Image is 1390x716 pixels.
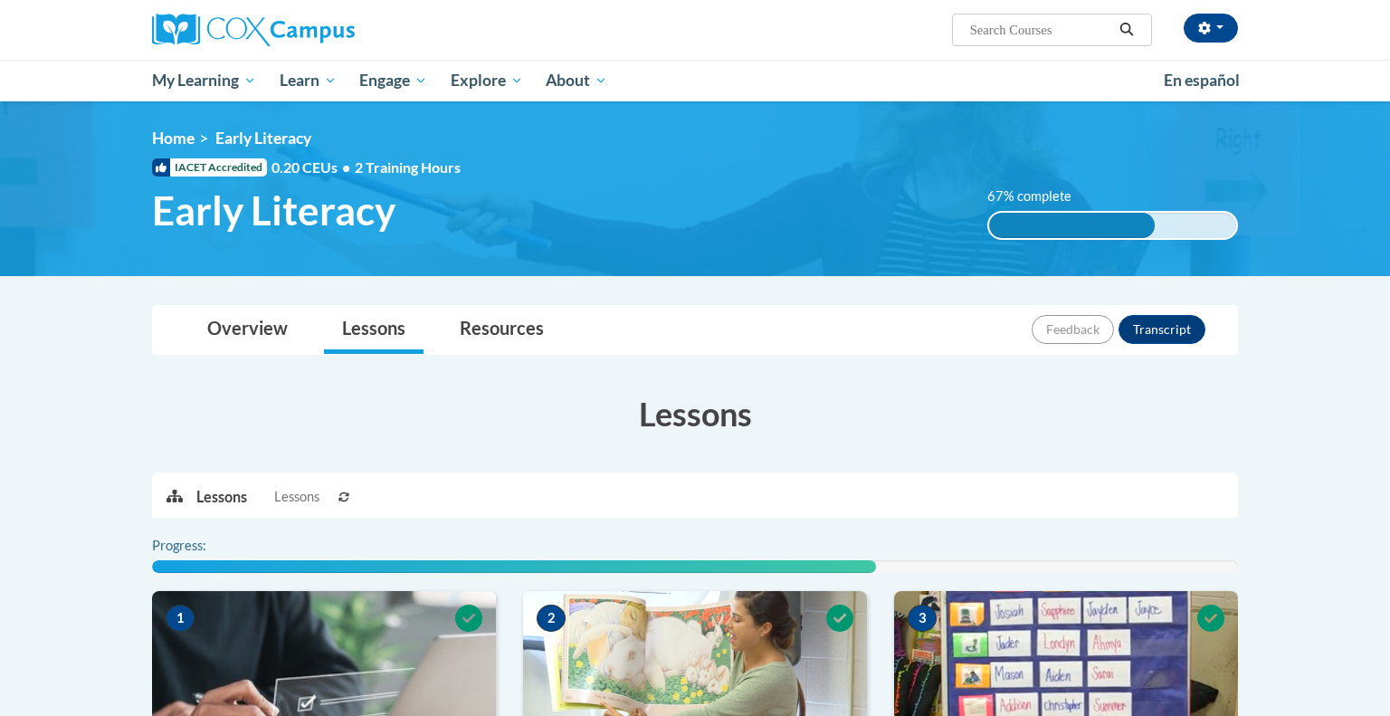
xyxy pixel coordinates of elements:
p: Lessons [196,487,247,507]
h3: Lessons [152,391,1238,436]
span: About [546,70,607,91]
div: 67% complete [989,213,1155,238]
span: En español [1164,71,1240,90]
span: 2 Training Hours [355,158,461,176]
span: Explore [451,70,523,91]
span: 3 [908,605,937,632]
a: Home [152,129,195,148]
span: Lessons [274,487,319,507]
span: • [342,158,350,176]
div: Main menu [125,60,1265,101]
a: Learn [268,60,348,101]
a: My Learning [140,60,268,101]
a: Resources [442,306,562,354]
span: IACET Accredited [152,158,267,177]
button: Transcript [1119,315,1205,344]
label: Progress: [152,536,256,556]
a: Overview [189,306,306,354]
span: 1 [166,605,195,632]
input: Search Courses [968,19,1113,41]
button: Feedback [1032,315,1114,344]
button: Account Settings [1184,14,1238,43]
a: En español [1152,62,1252,100]
span: My Learning [152,70,256,91]
a: Lessons [324,306,424,354]
a: Engage [347,60,439,101]
a: Cox Campus [152,14,496,46]
a: Explore [439,60,535,101]
span: Early Literacy [152,186,395,234]
span: 2 [537,605,566,632]
span: Engage [359,70,427,91]
span: 0.20 CEUs [271,158,355,177]
span: Early Literacy [215,129,311,148]
label: 67% complete [987,186,1091,206]
button: Search [1113,19,1140,41]
img: Cox Campus [152,14,355,46]
span: Learn [280,70,337,91]
a: About [535,60,620,101]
